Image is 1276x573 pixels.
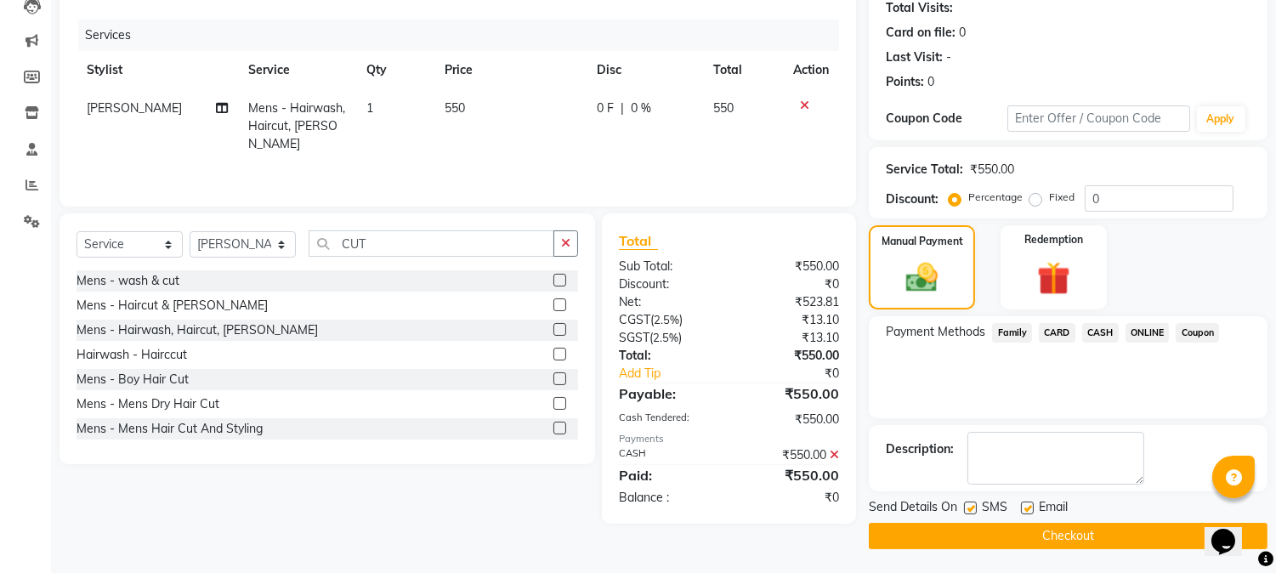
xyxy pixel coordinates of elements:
div: Discount: [606,275,729,293]
span: 550 [714,100,734,116]
iframe: chat widget [1205,505,1259,556]
span: Total [619,232,658,250]
th: Total [704,51,784,89]
span: 2.5% [654,313,679,326]
span: 0 F [597,99,614,117]
div: Balance : [606,489,729,507]
div: Description: [886,440,954,458]
img: _gift.svg [1027,258,1080,299]
th: Action [783,51,839,89]
input: Search or Scan [309,230,554,257]
div: Coupon Code [886,110,1007,128]
div: ₹550.00 [729,347,853,365]
div: Paid: [606,465,729,485]
label: Redemption [1024,232,1083,247]
div: Sub Total: [606,258,729,275]
div: ( ) [606,311,729,329]
div: ( ) [606,329,729,347]
div: Mens - Mens Dry Hair Cut [77,395,219,413]
label: Fixed [1049,190,1075,205]
div: 0 [927,73,934,91]
button: Apply [1197,106,1245,132]
button: Checkout [869,523,1267,549]
span: 550 [445,100,465,116]
label: Manual Payment [882,234,963,249]
img: _cash.svg [896,259,947,296]
span: 0 % [631,99,651,117]
span: CGST [619,312,650,327]
div: ₹550.00 [729,258,853,275]
div: ₹550.00 [729,446,853,464]
a: Add Tip [606,365,750,383]
div: CASH [606,446,729,464]
span: SGST [619,330,649,345]
span: Email [1039,498,1068,519]
div: ₹0 [729,489,853,507]
div: Payments [619,432,839,446]
div: Card on file: [886,24,956,42]
div: Service Total: [886,161,963,179]
div: ₹550.00 [970,161,1014,179]
span: CARD [1039,323,1075,343]
span: Coupon [1176,323,1219,343]
div: Services [78,20,852,51]
div: Mens - Mens Hair Cut And Styling [77,420,263,438]
span: Family [992,323,1032,343]
th: Disc [587,51,703,89]
div: Mens - Haircut & [PERSON_NAME] [77,297,268,315]
span: Payment Methods [886,323,985,341]
th: Qty [356,51,434,89]
div: ₹13.10 [729,311,853,329]
div: Mens - Boy Hair Cut [77,371,189,389]
span: 2.5% [653,331,678,344]
label: Percentage [968,190,1023,205]
th: Service [239,51,357,89]
span: ONLINE [1126,323,1170,343]
div: Hairwash - Hairccut [77,346,187,364]
div: Payable: [606,383,729,404]
div: Mens - Hairwash, Haircut, [PERSON_NAME] [77,321,318,339]
div: Mens - wash & cut [77,272,179,290]
div: ₹550.00 [729,383,853,404]
span: CASH [1082,323,1119,343]
input: Enter Offer / Coupon Code [1007,105,1189,132]
div: Last Visit: [886,48,943,66]
span: Send Details On [869,498,957,519]
div: ₹0 [729,275,853,293]
th: Stylist [77,51,239,89]
div: - [946,48,951,66]
th: Price [434,51,587,89]
div: ₹550.00 [729,465,853,485]
div: ₹550.00 [729,411,853,428]
div: Discount: [886,190,939,208]
div: Cash Tendered: [606,411,729,428]
span: [PERSON_NAME] [87,100,182,116]
div: Points: [886,73,924,91]
div: Net: [606,293,729,311]
div: Total: [606,347,729,365]
div: ₹523.81 [729,293,853,311]
span: 1 [366,100,373,116]
span: SMS [982,498,1007,519]
span: | [621,99,624,117]
div: ₹13.10 [729,329,853,347]
span: Mens - Hairwash, Haircut, [PERSON_NAME] [249,100,346,151]
div: ₹0 [750,365,853,383]
div: 0 [959,24,966,42]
